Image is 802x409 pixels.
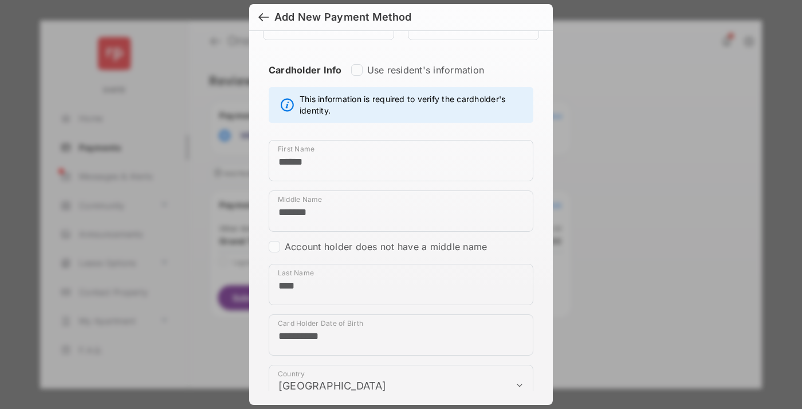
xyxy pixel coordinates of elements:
[269,365,533,406] div: payment_method_screening[postal_addresses][country]
[300,94,527,116] span: This information is required to verify the cardholder's identity.
[274,11,411,24] div: Add New Payment Method
[269,64,342,96] strong: Cardholder Info
[285,241,487,252] label: Account holder does not have a middle name
[367,64,484,76] label: Use resident's information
